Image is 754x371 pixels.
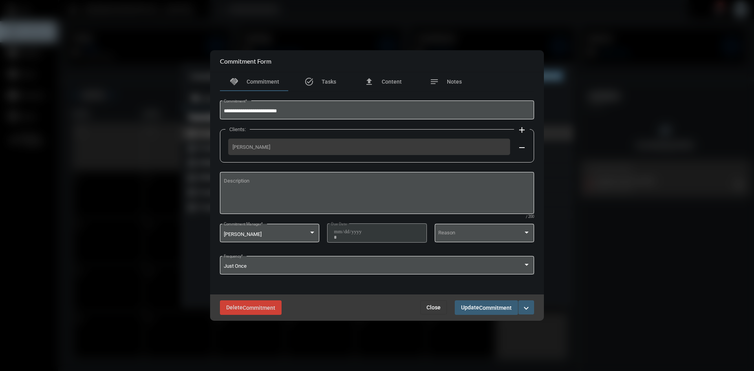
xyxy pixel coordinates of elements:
button: Close [420,300,447,314]
mat-icon: expand_more [522,303,531,313]
span: Tasks [322,79,336,85]
mat-icon: add [517,125,527,135]
span: Update [461,304,512,311]
span: Commitment [247,79,279,85]
mat-icon: handshake [229,77,239,86]
button: DeleteCommitment [220,300,282,315]
span: Commitment [479,305,512,311]
label: Clients: [225,126,250,132]
h2: Commitment Form [220,57,271,65]
button: UpdateCommitment [455,300,518,315]
mat-icon: notes [430,77,439,86]
mat-icon: remove [517,143,527,152]
span: [PERSON_NAME] [224,231,262,237]
mat-icon: file_upload [364,77,374,86]
span: Content [382,79,402,85]
mat-icon: task_alt [304,77,314,86]
span: Commitment [243,305,275,311]
span: Close [426,304,441,311]
mat-hint: / 200 [526,215,534,219]
span: Notes [447,79,462,85]
span: [PERSON_NAME] [232,144,506,150]
span: Delete [226,304,275,311]
span: Just Once [224,263,247,269]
